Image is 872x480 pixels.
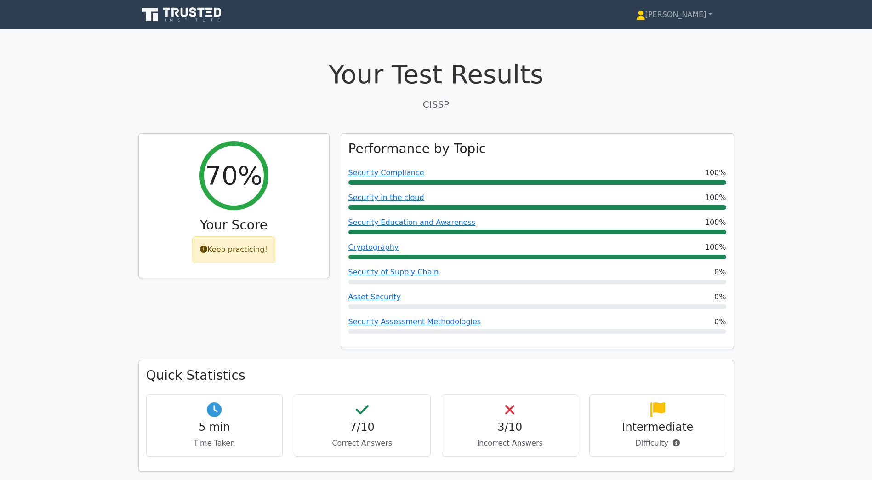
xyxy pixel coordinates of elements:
[348,268,439,276] a: Security of Supply Chain
[154,438,275,449] p: Time Taken
[138,97,734,111] p: CISSP
[192,236,275,263] div: Keep practicing!
[302,421,423,434] h4: 7/10
[450,438,571,449] p: Incorrect Answers
[348,193,424,202] a: Security in the cloud
[348,218,476,227] a: Security Education and Awareness
[597,421,718,434] h4: Intermediate
[348,168,424,177] a: Security Compliance
[450,421,571,434] h4: 3/10
[597,438,718,449] p: Difficulty
[705,167,726,178] span: 100%
[705,217,726,228] span: 100%
[705,192,726,203] span: 100%
[348,141,486,157] h3: Performance by Topic
[348,292,401,301] a: Asset Security
[302,438,423,449] p: Correct Answers
[348,317,481,326] a: Security Assessment Methodologies
[705,242,726,253] span: 100%
[138,59,734,90] h1: Your Test Results
[146,368,726,383] h3: Quick Statistics
[614,6,734,24] a: [PERSON_NAME]
[205,160,262,191] h2: 70%
[714,291,726,303] span: 0%
[146,217,322,233] h3: Your Score
[714,316,726,327] span: 0%
[714,267,726,278] span: 0%
[154,421,275,434] h4: 5 min
[348,243,399,251] a: Cryptography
